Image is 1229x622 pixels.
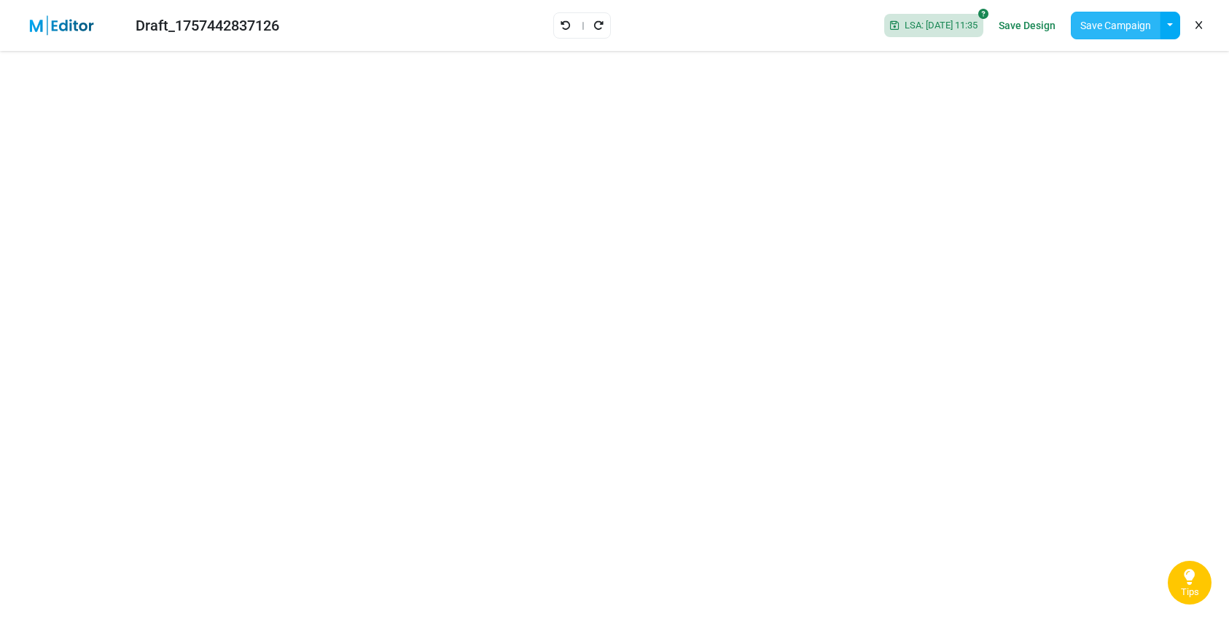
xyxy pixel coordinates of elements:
button: Save Campaign [1071,12,1160,39]
span: LSA: [DATE] 11:35 [899,20,978,31]
a: Save Design [995,13,1059,38]
a: Undo [560,16,571,35]
span: Tips [1181,586,1199,598]
i: SoftSave® is off [978,9,988,19]
a: Redo [593,16,604,35]
div: Draft_1757442837126 [136,15,279,36]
